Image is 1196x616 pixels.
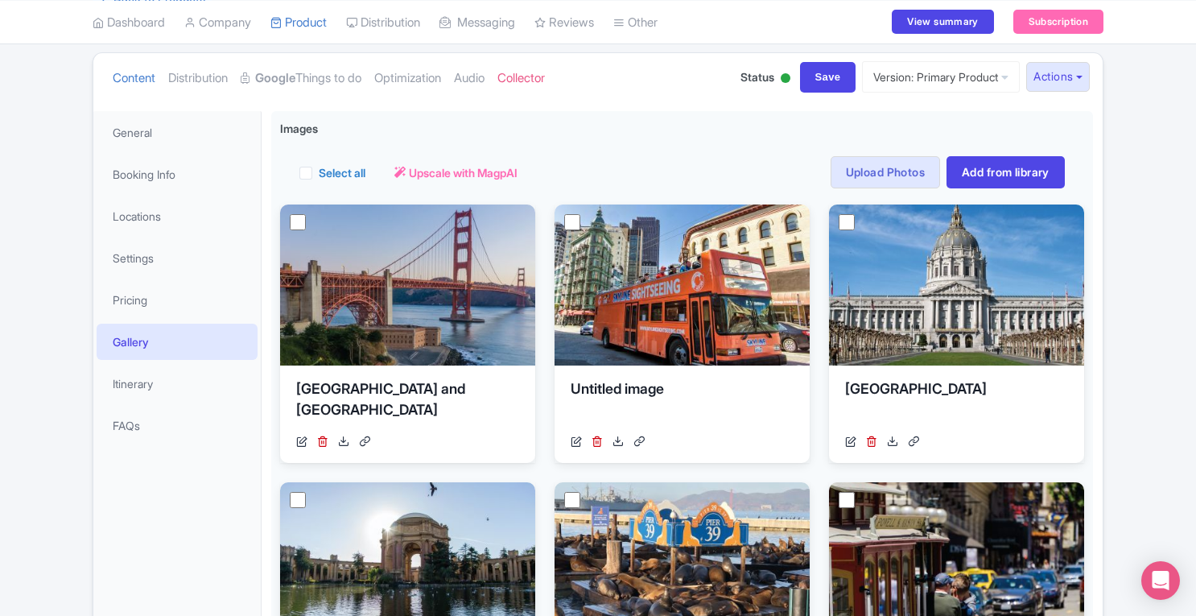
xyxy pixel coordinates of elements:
[168,53,228,104] a: Distribution
[296,378,519,427] div: [GEOGRAPHIC_DATA] and [GEOGRAPHIC_DATA]
[831,156,940,188] a: Upload Photos
[97,407,258,444] a: FAQs
[845,378,1068,427] div: [GEOGRAPHIC_DATA]
[571,378,794,427] div: Untitled image
[409,164,518,181] span: Upscale with MagpAI
[97,282,258,318] a: Pricing
[892,10,993,34] a: View summary
[97,156,258,192] a: Booking Info
[394,164,518,181] a: Upscale with MagpAI
[97,240,258,276] a: Settings
[740,68,774,85] span: Status
[113,53,155,104] a: Content
[97,114,258,151] a: General
[862,61,1020,93] a: Version: Primary Product
[497,53,545,104] a: Collector
[777,67,794,92] div: Active
[946,156,1065,188] a: Add from library
[1141,561,1180,600] div: Open Intercom Messenger
[280,120,318,137] span: Images
[454,53,485,104] a: Audio
[241,53,361,104] a: GoogleThings to do
[1013,10,1103,34] a: Subscription
[97,324,258,360] a: Gallery
[319,164,365,181] label: Select all
[255,69,295,88] strong: Google
[97,198,258,234] a: Locations
[97,366,258,402] a: Itinerary
[374,53,441,104] a: Optimization
[800,62,856,93] input: Save
[1026,62,1090,92] button: Actions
